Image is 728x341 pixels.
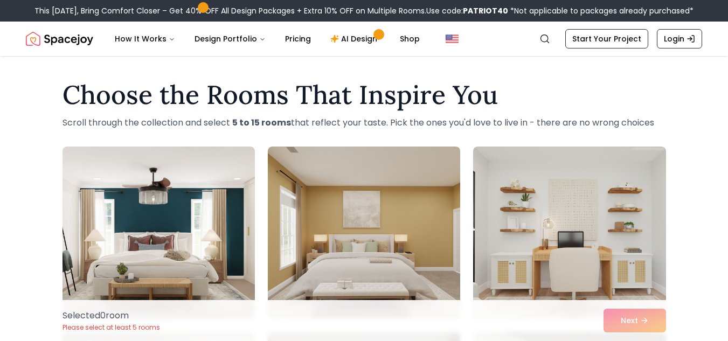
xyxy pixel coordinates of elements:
[565,29,648,48] a: Start Your Project
[26,28,93,50] a: Spacejoy
[63,323,160,332] p: Please select at least 5 rooms
[232,116,291,129] strong: 5 to 15 rooms
[508,5,694,16] span: *Not applicable to packages already purchased*
[63,116,666,129] p: Scroll through the collection and select that reflect your taste. Pick the ones you'd love to liv...
[268,147,460,319] img: Room room-2
[391,28,428,50] a: Shop
[446,32,459,45] img: United States
[657,29,702,48] a: Login
[63,147,255,319] img: Room room-1
[426,5,508,16] span: Use code:
[276,28,320,50] a: Pricing
[322,28,389,50] a: AI Design
[186,28,274,50] button: Design Portfolio
[34,5,694,16] div: This [DATE], Bring Comfort Closer – Get 40% OFF All Design Packages + Extra 10% OFF on Multiple R...
[473,147,665,319] img: Room room-3
[106,28,428,50] nav: Main
[106,28,184,50] button: How It Works
[26,28,93,50] img: Spacejoy Logo
[26,22,702,56] nav: Global
[63,309,160,322] p: Selected 0 room
[63,82,666,108] h1: Choose the Rooms That Inspire You
[463,5,508,16] b: PATRIOT40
